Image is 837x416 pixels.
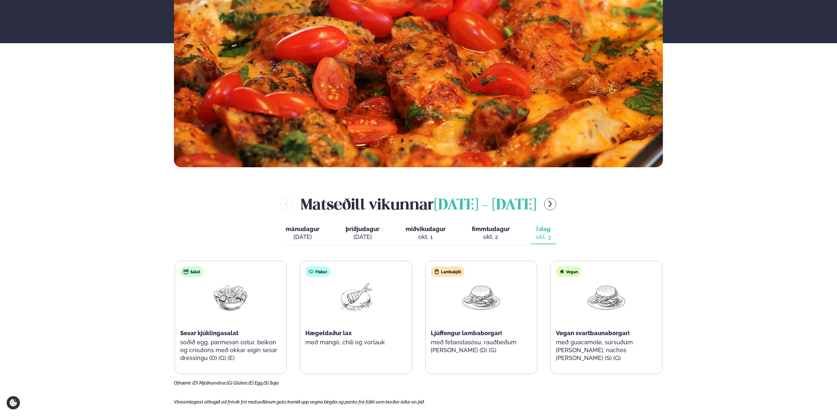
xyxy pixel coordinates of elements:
button: fimmtudagur okt. 2 [466,223,515,244]
button: miðvikudagur okt. 1 [400,223,451,244]
span: (S) Soja [263,380,279,386]
button: menu-btn-right [544,198,556,210]
div: Lambakjöt [431,266,465,277]
img: fish.svg [309,269,314,274]
span: (E) Egg, [248,380,263,386]
img: Hamburger.png [460,282,502,313]
span: Vegan svartbaunaborgari [556,330,630,336]
button: mánudagur [DATE] [280,223,325,244]
h2: Matseðill vikunnar [301,193,536,215]
p: með mangó, chilí og vorlauk [305,338,406,346]
div: [DATE] [346,233,379,241]
div: okt. 3 [536,233,551,241]
div: Salat [180,266,203,277]
button: Í dag okt. 3 [531,223,556,244]
span: fimmtudagur [472,226,510,232]
img: Vegan.svg [559,269,564,274]
span: [DATE] - [DATE] [434,198,536,213]
p: með guacamole, súrsuðum [PERSON_NAME], nachos [PERSON_NAME] (S) (G) [556,338,657,362]
img: Lamb.svg [434,269,439,274]
span: Í dag [536,225,551,233]
div: okt. 2 [472,233,510,241]
img: salad.svg [183,269,189,274]
span: (D) Mjólkurvörur, [192,380,226,386]
div: Fiskur [305,266,331,277]
span: mánudagur [286,226,319,232]
span: Sesar kjúklingasalat [180,330,238,336]
div: okt. 1 [406,233,446,241]
span: Ofnæmi: [174,380,191,386]
span: þriðjudagur [346,226,379,232]
img: Fish.png [335,282,377,313]
span: (G) Glúten, [226,380,248,386]
span: miðvikudagur [406,226,446,232]
span: Vinsamlegast athugið að frávik frá matseðlinum geta komið upp vegna birgða og panta frá fólki sem... [174,399,425,405]
div: [DATE] [286,233,319,241]
div: Vegan [556,266,581,277]
img: Hamburger.png [585,282,627,313]
span: Ljúffengur lambaborgari [431,330,502,336]
a: Cookie settings [7,396,20,409]
button: þriðjudagur [DATE] [340,223,385,244]
p: soðið egg, parmesan ostur, beikon og croutons með okkar eigin sesar dressingu (D) (G) (E) [180,338,281,362]
img: Salad.png [210,282,252,313]
button: menu-btn-left [281,198,293,210]
p: með fetaostasósu, rauðbeðum [PERSON_NAME] (D) (G) [431,338,532,354]
span: Hægeldaður lax [305,330,352,336]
